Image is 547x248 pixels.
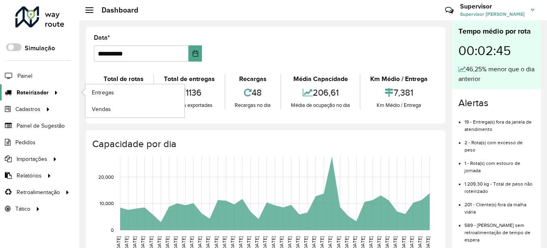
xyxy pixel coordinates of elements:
h4: Capacidade por dia [92,138,437,150]
span: Cadastros [15,105,40,113]
li: 19 - Entrega(s) fora da janela de atendimento [464,112,534,133]
div: Recargas [227,74,279,84]
li: 1.209,30 kg - Total de peso não roteirizado [464,174,534,195]
li: 589 - [PERSON_NAME] sem retroalimentação de tempo de espera [464,216,534,244]
div: 48 [227,84,279,101]
div: 206,61 [283,84,358,101]
a: Entregas [85,84,184,100]
a: Contato Rápido [441,2,458,19]
li: 1 - Rota(s) com estouro de jornada [464,154,534,174]
div: Km Médio / Entrega [363,74,435,84]
span: Importações [17,155,47,163]
div: 7,381 [363,84,435,101]
span: Roteirizador [17,88,49,97]
div: Entregas exportadas [156,101,223,109]
label: Simulação [25,43,55,53]
span: Painel de Sugestão [17,122,65,130]
span: Vendas [92,105,111,113]
h3: Supervisor [460,2,525,10]
div: Total de rotas [96,74,151,84]
div: 46,25% menor que o dia anterior [458,64,534,84]
a: Vendas [85,101,184,117]
span: Painel [17,72,32,80]
div: Km Médio / Entrega [363,101,435,109]
text: 20,000 [98,174,114,180]
span: Tático [15,205,30,213]
div: 00:02:45 [458,37,534,64]
div: 1136 [156,84,223,101]
div: Total de entregas [156,74,223,84]
span: Pedidos [15,138,36,147]
span: Entregas [92,88,114,97]
h2: Dashboard [93,6,138,15]
div: Média de ocupação no dia [283,101,358,109]
div: Recargas no dia [227,101,279,109]
span: Supervisor [PERSON_NAME] [460,11,525,18]
li: 2 - Rota(s) com excesso de peso [464,133,534,154]
span: Retroalimentação [17,188,60,197]
h4: Alertas [458,97,534,109]
button: Choose Date [189,45,202,62]
label: Data [94,33,110,43]
div: Tempo médio por rota [458,26,534,37]
div: Média Capacidade [283,74,358,84]
text: 0 [111,227,114,233]
li: 201 - Cliente(s) fora da malha viária [464,195,534,216]
text: 10,000 [100,201,114,206]
span: Relatórios [17,171,42,180]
